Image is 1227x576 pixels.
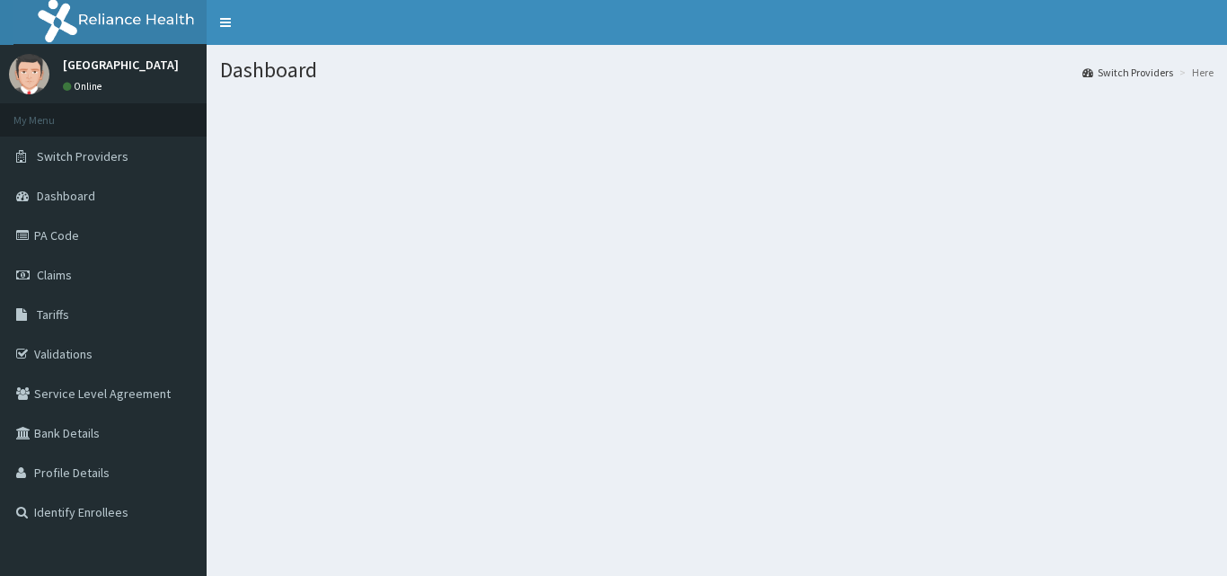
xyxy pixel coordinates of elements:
[9,54,49,94] img: User Image
[1175,65,1214,80] li: Here
[37,188,95,204] span: Dashboard
[37,306,69,323] span: Tariffs
[37,148,128,164] span: Switch Providers
[37,267,72,283] span: Claims
[63,58,179,71] p: [GEOGRAPHIC_DATA]
[1082,65,1173,80] a: Switch Providers
[63,80,106,93] a: Online
[220,58,1214,82] h1: Dashboard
